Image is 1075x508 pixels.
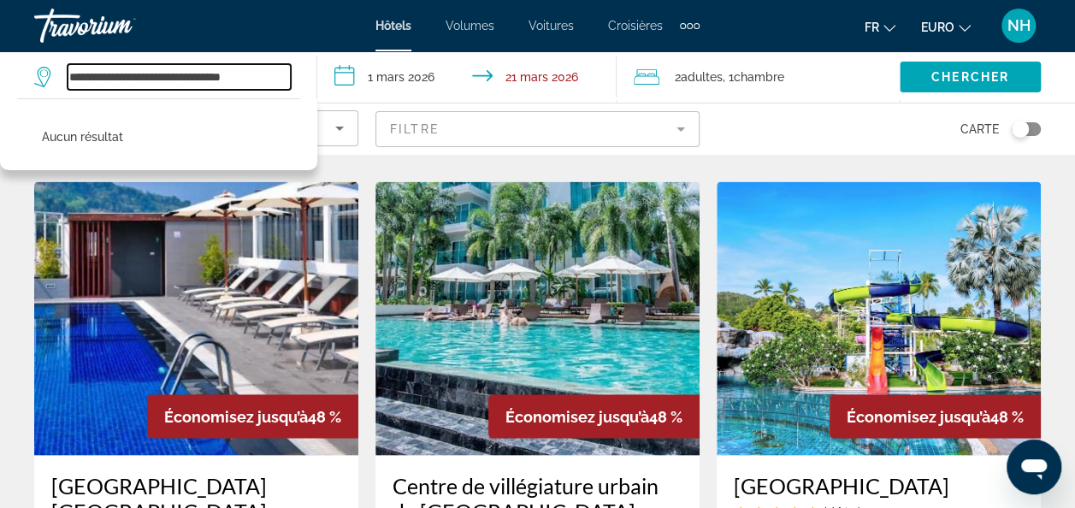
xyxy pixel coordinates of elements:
p: Aucun résultat [42,125,123,149]
span: Fr [865,21,879,34]
iframe: Bouton de lancement de la fenêtre de messagerie [1007,440,1061,494]
span: Carte [960,117,999,141]
img: Image de l’hôtel [375,181,700,455]
font: 2 [675,70,681,84]
button: Chercher [900,62,1041,92]
span: Adultes [681,70,723,84]
button: Menu utilisateur [996,8,1041,44]
span: NH [1007,17,1031,34]
div: 48 % [147,394,358,438]
span: Économisez jusqu’à [847,407,990,425]
a: Travorium [34,3,205,48]
div: 48 % [830,394,1041,438]
div: 48 % [488,394,700,438]
span: Chercher [931,70,1009,84]
button: Voyageurs : 2 adultes, 0 enfants [617,51,900,103]
a: Hôtels [375,19,411,32]
button: Changer de devise [921,15,971,39]
a: Croisières [608,19,663,32]
a: [GEOGRAPHIC_DATA] [734,472,1024,498]
button: Date d’arrivée : 1 mars 2026 Date de départ : 21 mars 2026 [317,51,617,103]
span: EURO [921,21,954,34]
button: Éléments de navigation supplémentaires [680,12,700,39]
a: Volumes [446,19,494,32]
button: Filtre [375,110,700,148]
span: Économisez jusqu’à [164,407,308,425]
font: , 1 [723,70,734,84]
span: Économisez jusqu’à [505,407,649,425]
button: Basculer la carte [999,121,1041,137]
button: Changer la langue [865,15,895,39]
span: Chambre [734,70,784,84]
a: Voitures [529,19,574,32]
img: Image de l’hôtel [717,181,1041,455]
img: Image de l’hôtel [34,181,358,455]
mat-select: Trier par [49,118,344,139]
